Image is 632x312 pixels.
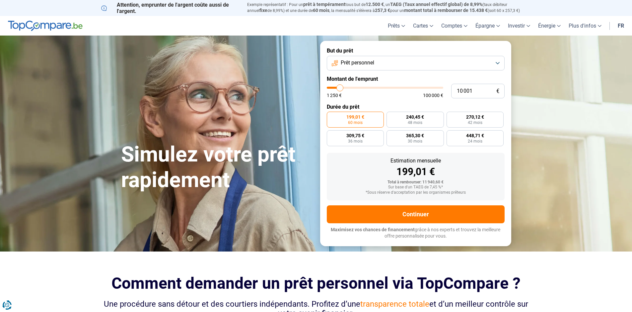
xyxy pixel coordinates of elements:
[406,133,424,138] span: 365,30 €
[327,227,505,240] p: grâce à nos experts et trouvez la meilleure offre personnalisée pour vous.
[471,16,504,36] a: Épargne
[408,121,422,125] span: 48 mois
[341,59,374,66] span: Prêt personnel
[375,8,390,13] span: 257,3 €
[313,8,329,13] span: 60 mois
[331,227,415,232] span: Maximisez vos chances de financement
[504,16,534,36] a: Investir
[348,121,363,125] span: 60 mois
[390,2,482,7] span: TAEG (Taux annuel effectif global) de 8,99%
[565,16,605,36] a: Plus d'infos
[332,158,499,163] div: Estimation mensuelle
[101,274,531,292] h2: Comment demander un prêt personnel via TopCompare ?
[423,93,443,98] span: 100 000 €
[327,48,505,54] label: But du prêt
[332,190,499,195] div: *Sous réserve d'acceptation par les organismes prêteurs
[404,8,488,13] span: montant total à rembourser de 15.438 €
[327,56,505,70] button: Prêt personnel
[409,16,437,36] a: Cartes
[247,2,531,14] p: Exemple représentatif : Pour un tous but de , un (taux débiteur annuel de 8,99%) et une durée de ...
[468,139,482,143] span: 24 mois
[348,139,363,143] span: 36 mois
[259,8,267,13] span: fixe
[360,299,429,309] span: transparence totale
[614,16,628,36] a: fr
[346,133,364,138] span: 309,75 €
[408,139,422,143] span: 30 mois
[327,93,342,98] span: 1 250 €
[327,205,505,223] button: Continuer
[466,133,484,138] span: 448,71 €
[327,76,505,82] label: Montant de l'emprunt
[8,21,83,31] img: TopCompare
[121,142,312,193] h1: Simulez votre prêt rapidement
[366,2,384,7] span: 12.500 €
[534,16,565,36] a: Énergie
[496,88,499,94] span: €
[332,185,499,190] div: Sur base d'un TAEG de 7,45 %*
[332,167,499,177] div: 199,01 €
[101,2,239,14] p: Attention, emprunter de l'argent coûte aussi de l'argent.
[468,121,482,125] span: 42 mois
[384,16,409,36] a: Prêts
[437,16,471,36] a: Comptes
[332,180,499,185] div: Total à rembourser: 11 940,60 €
[303,2,345,7] span: prêt à tempérament
[406,115,424,119] span: 240,45 €
[327,104,505,110] label: Durée du prêt
[466,115,484,119] span: 270,12 €
[346,115,364,119] span: 199,01 €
